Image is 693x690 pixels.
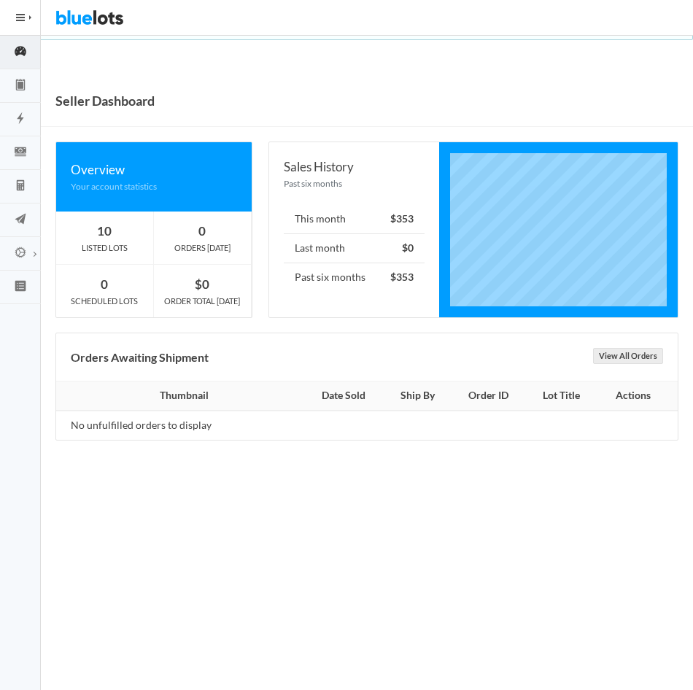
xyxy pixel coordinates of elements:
strong: 0 [198,223,206,239]
h1: Seller Dashboard [55,90,155,112]
strong: 0 [101,276,108,292]
a: View All Orders [593,348,663,364]
strong: $0 [195,276,209,292]
th: Actions [597,381,678,411]
div: Past six months [284,177,425,190]
li: Last month [284,233,425,263]
div: SCHEDULED LOTS [56,295,153,308]
th: Lot Title [526,381,597,411]
div: ORDER TOTAL [DATE] [154,295,251,308]
td: No unfulfilled orders to display [56,411,303,440]
li: This month [284,205,425,234]
th: Thumbnail [56,381,303,411]
div: Your account statistics [71,179,237,193]
strong: $0 [402,241,414,254]
th: Order ID [451,381,526,411]
b: Orders Awaiting Shipment [71,350,209,364]
th: Date Sold [303,381,384,411]
div: ORDERS [DATE] [154,241,251,255]
strong: $353 [390,271,414,283]
div: Sales History [284,157,425,177]
div: Overview [71,160,237,179]
th: Ship By [384,381,451,411]
strong: 10 [97,223,112,239]
div: LISTED LOTS [56,241,153,255]
li: Past six months [284,263,425,292]
strong: $353 [390,212,414,225]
